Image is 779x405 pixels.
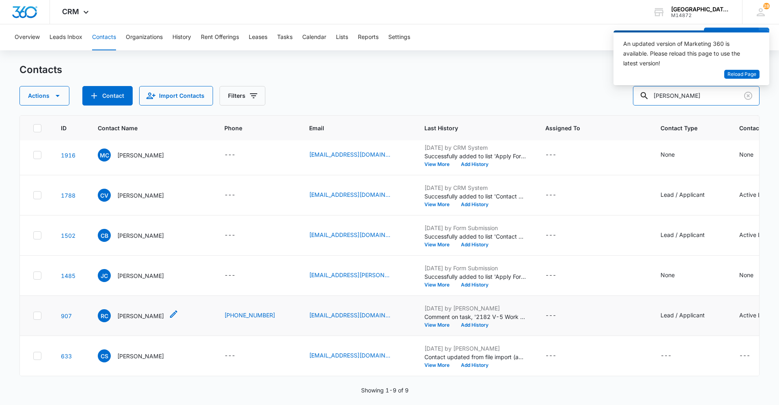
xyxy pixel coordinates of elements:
[545,150,556,160] div: ---
[424,264,526,272] p: [DATE] by Form Submission
[739,150,768,160] div: Contact Status - None - Select to Edit Field
[249,24,267,50] button: Leases
[545,231,571,240] div: Assigned To - - Select to Edit Field
[92,24,116,50] button: Contacts
[98,124,193,132] span: Contact Name
[455,282,494,287] button: Add History
[19,86,69,106] button: Actions
[424,124,514,132] span: Last History
[117,312,164,320] p: [PERSON_NAME]
[309,150,405,160] div: Email - carrillohavoc130@gmail.com - Select to Edit Field
[739,311,771,319] div: Active Lead
[117,231,164,240] p: [PERSON_NAME]
[455,202,494,207] button: Add History
[424,224,526,232] p: [DATE] by Form Submission
[424,152,526,160] p: Successfully added to list 'Apply Form Submission List'.
[309,190,390,199] a: [EMAIL_ADDRESS][DOMAIN_NAME]
[224,231,235,240] div: ---
[545,351,571,361] div: Assigned To - - Select to Edit Field
[61,232,75,239] a: Navigate to contact details page for Carrie Buchholz-Powers
[424,282,455,287] button: View More
[388,24,410,50] button: Settings
[424,304,526,312] p: [DATE] by [PERSON_NAME]
[224,231,250,240] div: Phone - - Select to Edit Field
[545,311,556,321] div: ---
[739,150,753,159] div: None
[455,242,494,247] button: Add History
[661,351,671,361] div: ---
[336,24,348,50] button: Lists
[61,353,72,360] a: Navigate to contact details page for Carrie Seckman
[671,6,730,13] div: account name
[98,149,179,162] div: Contact Name - Michael Carrillo - Select to Edit Field
[62,7,79,16] span: CRM
[424,143,526,152] p: [DATE] by CRM System
[727,71,756,78] span: Reload Page
[309,190,405,200] div: Email - orangetictacfreak@gmail.com - Select to Edit Field
[224,271,250,280] div: Phone - - Select to Edit Field
[98,269,179,282] div: Contact Name - James Carringer - Select to Edit Field
[49,24,82,50] button: Leads Inbox
[82,86,133,106] button: Add Contact
[309,231,405,240] div: Email - carrielynnpowers@gmail.com - Select to Edit Field
[309,124,393,132] span: Email
[661,351,686,361] div: Contact Type - - Select to Edit Field
[224,124,278,132] span: Phone
[739,351,750,361] div: ---
[309,351,390,360] a: [EMAIL_ADDRESS][DOMAIN_NAME]
[98,349,111,362] span: CS
[424,202,455,207] button: View More
[424,353,526,361] p: Contact updated from file import (apply-now-2021-06-03 - PA edit for CRM import (2).csv): -- Desi...
[424,232,526,241] p: Successfully added to list 'Contact Us Form Submission List'.
[424,192,526,200] p: Successfully added to list 'Contact Us Form Submission List'.
[424,183,526,192] p: [DATE] by CRM System
[309,311,405,321] div: Email - Rjcarr2323@gmail.com - Select to Edit Field
[739,231,771,239] div: Active Lead
[224,351,235,361] div: ---
[661,311,719,321] div: Contact Type - Lead / Applicant - Select to Edit Field
[545,311,571,321] div: Assigned To - - Select to Edit Field
[545,271,571,280] div: Assigned To - - Select to Edit Field
[661,124,708,132] span: Contact Type
[358,24,379,50] button: Reports
[98,269,111,282] span: JC
[424,312,526,321] p: Comment on task, '2182 V-5 Work Order ' "replaced tub diverter"
[172,24,191,50] button: History
[126,24,163,50] button: Organizations
[545,351,556,361] div: ---
[224,190,235,200] div: ---
[302,24,326,50] button: Calendar
[763,3,770,9] span: 28
[424,363,455,368] button: View More
[224,150,235,160] div: ---
[661,231,705,239] div: Lead / Applicant
[424,272,526,281] p: Successfully added to list 'Apply Form Submission List'.
[424,162,455,167] button: View More
[661,231,719,240] div: Contact Type - Lead / Applicant - Select to Edit Field
[309,311,390,319] a: [EMAIL_ADDRESS][DOMAIN_NAME]
[661,190,719,200] div: Contact Type - Lead / Applicant - Select to Edit Field
[224,351,250,361] div: Phone - - Select to Edit Field
[224,271,235,280] div: ---
[61,312,72,319] a: Navigate to contact details page for Raymond Carr
[455,323,494,327] button: Add History
[661,190,705,199] div: Lead / Applicant
[739,271,753,279] div: None
[545,271,556,280] div: ---
[98,349,179,362] div: Contact Name - Carrie Seckman - Select to Edit Field
[724,70,760,79] button: Reload Page
[424,323,455,327] button: View More
[61,192,75,199] a: Navigate to contact details page for Carrie Vicente
[61,152,75,159] a: Navigate to contact details page for Michael Carrillo
[15,24,40,50] button: Overview
[117,191,164,200] p: [PERSON_NAME]
[309,271,405,280] div: Email - Chelsea.carringer@gmail.com - Select to Edit Field
[309,271,390,279] a: [EMAIL_ADDRESS][PERSON_NAME][DOMAIN_NAME]
[98,229,111,242] span: CB
[661,150,689,160] div: Contact Type - None - Select to Edit Field
[545,150,571,160] div: Assigned To - - Select to Edit Field
[739,190,771,199] div: Active Lead
[201,24,239,50] button: Rent Offerings
[117,151,164,159] p: [PERSON_NAME]
[661,150,675,159] div: None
